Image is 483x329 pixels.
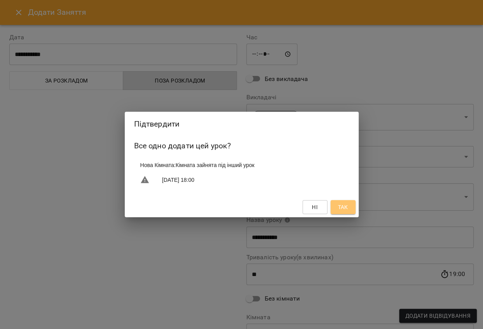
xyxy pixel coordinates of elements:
[134,172,349,188] li: [DATE] 18:00
[312,202,318,212] span: Ні
[134,158,349,172] li: Нова Кімната : Кімната зайнята під інший урок
[134,118,349,130] h2: Підтвердити
[331,200,356,214] button: Так
[303,200,327,214] button: Ні
[338,202,348,212] span: Так
[134,140,349,152] h6: Все одно додати цей урок?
